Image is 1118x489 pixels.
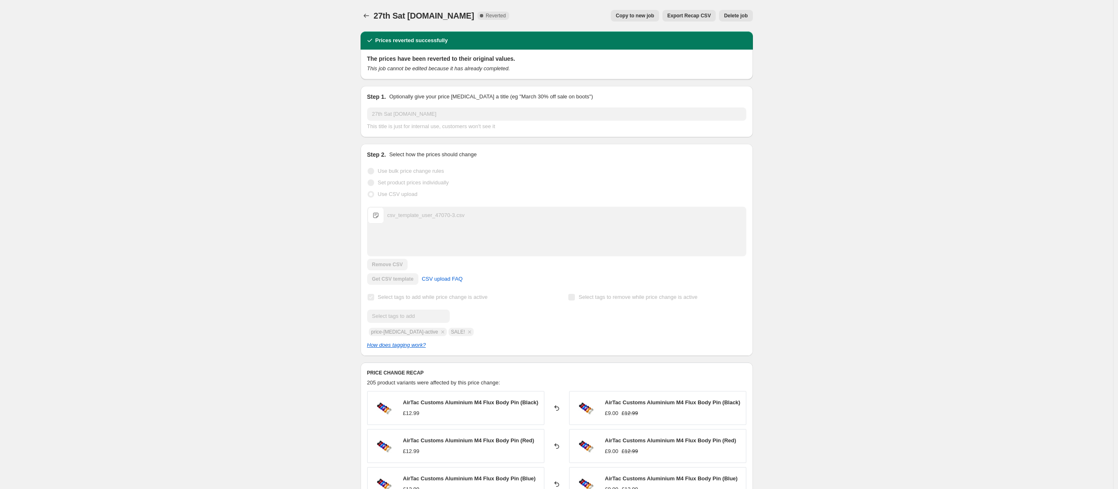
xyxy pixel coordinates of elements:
[367,370,746,376] h6: PRICE CHANGE RECAP
[486,12,506,19] span: Reverted
[622,447,638,456] strike: £12.99
[611,10,659,21] button: Copy to new job
[375,36,448,45] h2: Prices reverted successfully
[605,447,619,456] div: £9.00
[417,272,468,286] a: CSV upload FAQ
[662,10,716,21] button: Export Recap CSV
[389,150,477,159] p: Select how the prices should change
[403,409,420,417] div: £12.99
[367,93,386,101] h2: Step 1.
[667,12,711,19] span: Export Recap CSV
[378,294,488,300] span: Select tags to add while price change is active
[367,379,500,386] span: 205 product variants were affected by this price change:
[367,55,746,63] h2: The prices have been reverted to their original values.
[422,275,463,283] span: CSV upload FAQ
[367,342,426,348] a: How does tagging work?
[378,191,418,197] span: Use CSV upload
[579,294,698,300] span: Select tags to remove while price change is active
[605,437,736,444] span: AirTac Customs Aluminium M4 Flux Body Pin (Red)
[574,434,598,458] img: airtac-customs-aluminium-m4-flux-body-pin-671179_80x.jpg
[367,150,386,159] h2: Step 2.
[372,434,396,458] img: airtac-customs-aluminium-m4-flux-body-pin-671179_80x.jpg
[367,107,746,121] input: 30% off holiday sale
[616,12,654,19] span: Copy to new job
[367,65,510,72] i: This job cannot be edited because it has already completed.
[403,437,534,444] span: AirTac Customs Aluminium M4 Flux Body Pin (Red)
[403,399,539,406] span: AirTac Customs Aluminium M4 Flux Body Pin (Black)
[605,475,738,482] span: AirTac Customs Aluminium M4 Flux Body Pin (Blue)
[622,409,638,417] strike: £12.99
[361,10,372,21] button: Price change jobs
[378,179,449,186] span: Set product prices individually
[403,475,536,482] span: AirTac Customs Aluminium M4 Flux Body Pin (Blue)
[367,310,450,323] input: Select tags to add
[378,168,444,174] span: Use bulk price change rules
[724,12,748,19] span: Delete job
[367,123,495,129] span: This title is just for internal use, customers won't see it
[372,396,396,420] img: airtac-customs-aluminium-m4-flux-body-pin-671179_80x.jpg
[374,11,474,20] span: 27th Sat [DOMAIN_NAME]
[574,396,598,420] img: airtac-customs-aluminium-m4-flux-body-pin-671179_80x.jpg
[605,409,619,417] div: £9.00
[719,10,752,21] button: Delete job
[605,399,741,406] span: AirTac Customs Aluminium M4 Flux Body Pin (Black)
[387,211,465,219] div: csv_template_user_47070-3.csv
[403,447,420,456] div: £12.99
[389,93,593,101] p: Optionally give your price [MEDICAL_DATA] a title (eg "March 30% off sale on boots")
